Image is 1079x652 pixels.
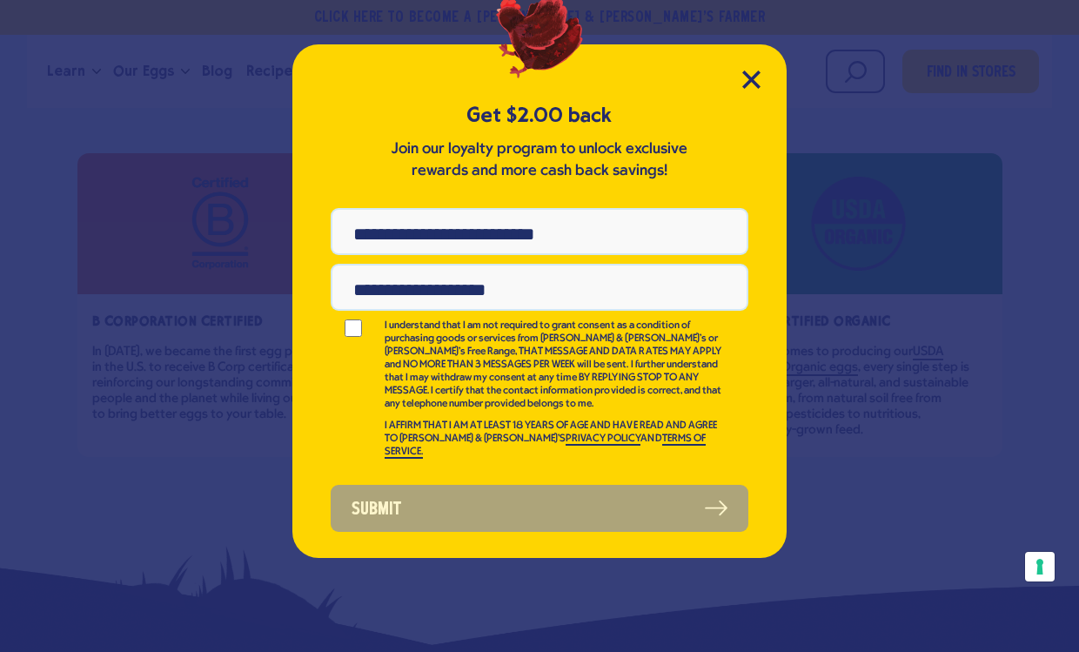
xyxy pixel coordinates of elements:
a: PRIVACY POLICY [566,434,640,446]
p: I understand that I am not required to grant consent as a condition of purchasing goods or servic... [385,319,724,411]
button: Your consent preferences for tracking technologies [1025,552,1055,581]
button: Submit [331,485,748,532]
p: I AFFIRM THAT I AM AT LEAST 18 YEARS OF AGE AND HAVE READ AND AGREE TO [PERSON_NAME] & [PERSON_NA... [385,420,724,459]
a: TERMS OF SERVICE. [385,434,706,459]
button: Close Modal [742,71,761,89]
h5: Get $2.00 back [331,101,748,130]
input: I understand that I am not required to grant consent as a condition of purchasing goods or servic... [331,319,376,337]
p: Join our loyalty program to unlock exclusive rewards and more cash back savings! [387,138,692,182]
